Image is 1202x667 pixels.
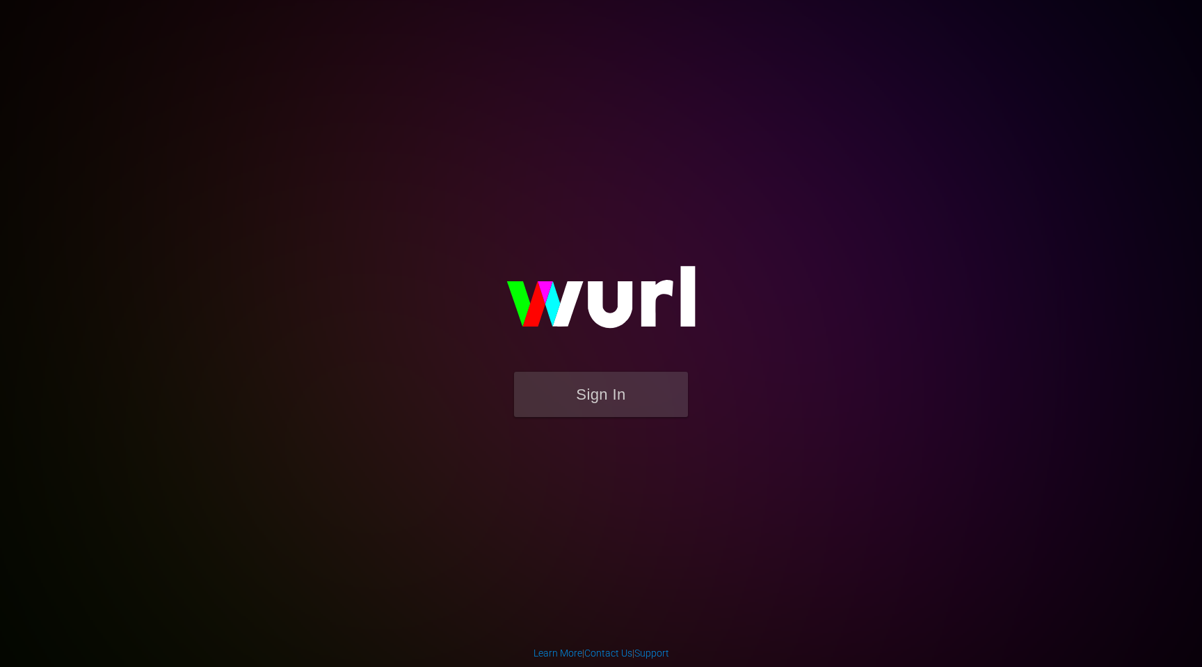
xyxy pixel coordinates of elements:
a: Contact Us [584,648,632,659]
a: Support [634,648,669,659]
button: Sign In [514,372,688,417]
a: Learn More [534,648,582,659]
div: | | [534,646,669,660]
img: wurl-logo-on-black-223613ac3d8ba8fe6dc639794a292ebdb59501304c7dfd60c99c58986ef67473.svg [462,236,740,371]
